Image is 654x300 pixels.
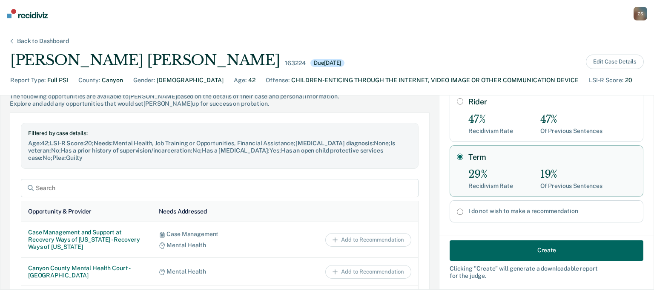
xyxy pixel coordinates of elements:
button: Create [450,240,643,260]
button: Add to Recommendation [325,265,411,279]
div: CHILDREN-ENTICING THROUGH THE INTERNET, VIDEO IMAGE OR OTHER COMMUNICATION DEVICE [291,76,579,85]
div: Recidivism Rate [468,182,513,190]
span: Age : [28,140,41,147]
div: Mental Health [159,268,271,275]
div: Needs Addressed [159,208,207,215]
button: Edit Case Details [586,55,644,69]
div: Mental Health [159,242,271,249]
div: Due [DATE] [310,59,344,67]
span: Has an open child protective services case : [28,147,383,161]
span: LSI-R Score : [50,140,85,147]
div: Canyon County Mental Health Court - [GEOGRAPHIC_DATA] [28,265,145,279]
div: Filtered by case details: [28,130,411,137]
span: Needs : [94,140,113,147]
span: [MEDICAL_DATA] diagnosis : [295,140,374,147]
span: The following opportunities are available to [PERSON_NAME] based on the details of their case and... [10,93,430,100]
div: Report Type : [10,76,46,85]
div: Back to Dashboard [7,37,79,45]
div: Recidivism Rate [468,127,513,135]
div: Clicking " Create " will generate a downloadable report for the judge. [450,265,643,279]
img: Recidiviz [7,9,48,18]
span: Has a [MEDICAL_DATA] : [202,147,270,154]
div: Opportunity & Provider [28,208,92,215]
div: 42 ; 20 ; Mental Health, Job Training or Opportunities, Financial Assistance ; None ; No ; No ; Y... [28,140,411,161]
label: I do not wish to make a recommendation [468,208,636,215]
div: Gender : [133,76,155,85]
button: Add to Recommendation [325,233,411,247]
div: 163224 [285,60,305,67]
div: Offense : [266,76,290,85]
div: LSI-R Score : [589,76,623,85]
div: Of Previous Sentences [540,182,602,190]
div: Case Management and Support at Recovery Ways of [US_STATE] - Recovery Ways of [US_STATE] [28,229,145,250]
span: Plea : [52,154,66,161]
span: Is veteran : [28,140,395,154]
div: County : [78,76,100,85]
label: Rider [468,97,636,107]
button: ZS [634,7,647,20]
div: 29% [468,168,513,181]
div: Of Previous Sentences [540,127,602,135]
div: 47% [540,113,602,126]
div: Canyon [102,76,123,85]
div: 47% [468,113,513,126]
div: Age : [234,76,247,85]
div: [DEMOGRAPHIC_DATA] [157,76,224,85]
input: Search [21,179,419,197]
span: Has a prior history of supervision/incarceration : [61,147,192,154]
span: Explore and add any opportunities that would set [PERSON_NAME] up for success on probation. [10,100,430,107]
div: Full PSI [47,76,68,85]
div: 20 [625,76,632,85]
div: [PERSON_NAME] [PERSON_NAME] [10,52,280,69]
div: Z S [634,7,647,20]
label: Term [468,153,636,162]
div: 42 [248,76,255,85]
div: Case Management [159,231,271,238]
div: 19% [540,168,602,181]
